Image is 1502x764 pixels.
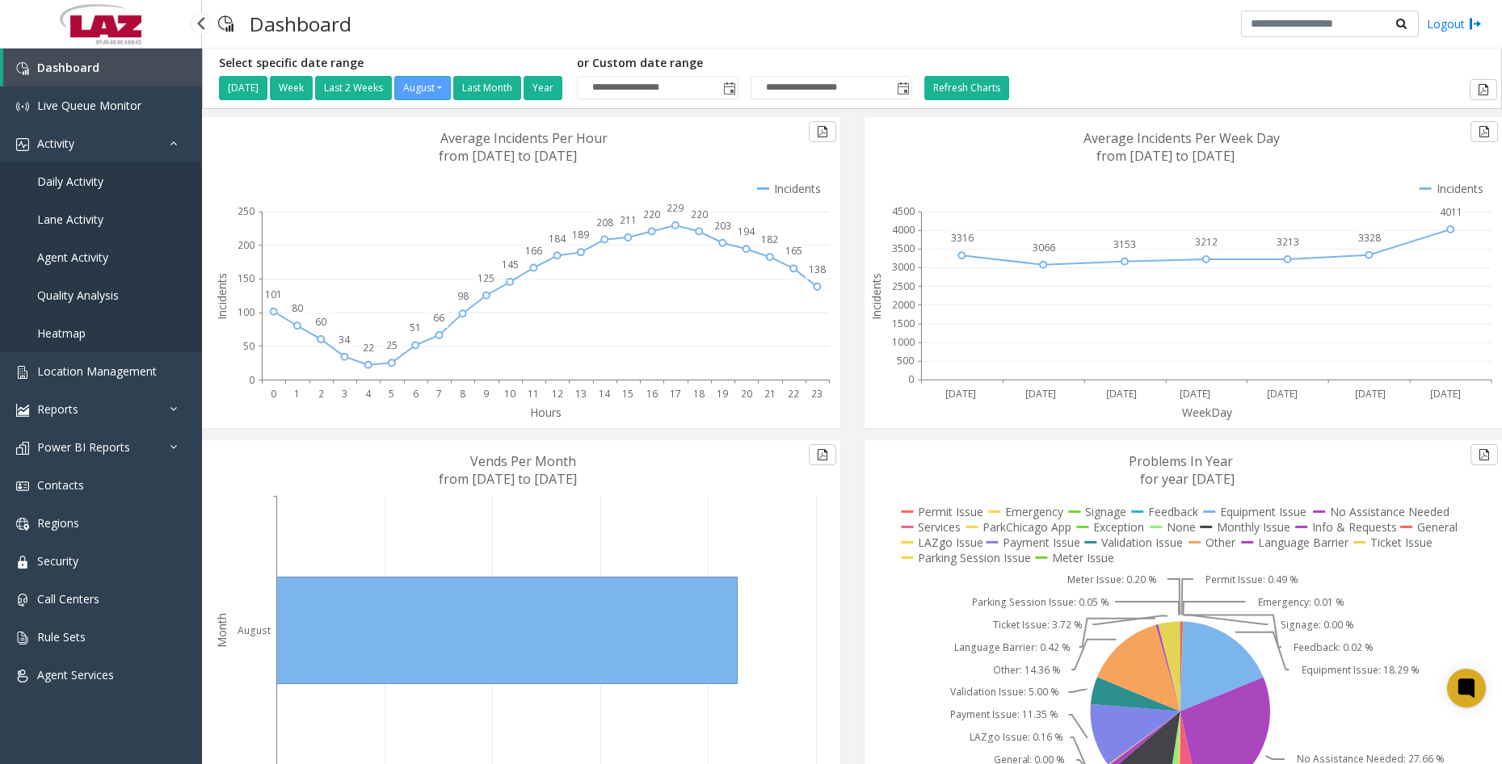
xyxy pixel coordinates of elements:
[386,338,398,352] text: 25
[504,387,515,401] text: 10
[37,363,157,379] span: Location Management
[950,231,973,245] text: 3316
[892,261,915,275] text: 3000
[37,591,99,607] span: Call Centers
[453,76,521,100] button: Last Month
[1358,231,1381,245] text: 3328
[218,4,234,44] img: pageIcon
[270,76,313,100] button: Week
[950,708,1058,722] text: Payment Issue: 11.35 %
[271,387,276,401] text: 0
[892,241,915,255] text: 3500
[741,387,752,401] text: 20
[238,271,255,285] text: 150
[809,121,836,142] button: Export to pdf
[992,663,1060,677] text: Other: 14.36 %
[37,136,74,151] span: Activity
[37,439,130,455] span: Power BI Reports
[16,404,29,417] img: 'icon'
[646,387,658,401] text: 16
[1195,235,1218,249] text: 3212
[738,225,755,238] text: 194
[439,147,577,165] text: from [DATE] to [DATE]
[433,311,444,325] text: 66
[37,174,103,189] span: Daily Activity
[643,208,660,221] text: 220
[620,213,637,227] text: 211
[16,670,29,682] img: 'icon'
[892,335,915,349] text: 1000
[265,288,282,301] text: 101
[315,315,326,329] text: 60
[1294,640,1374,654] text: Feedback: 0.02 %
[1129,452,1233,470] text: Problems In Year
[1470,121,1498,142] button: Export to pdf
[37,667,114,682] span: Agent Services
[892,317,915,330] text: 1500
[549,232,566,246] text: 184
[622,387,633,401] text: 15
[37,553,78,569] span: Security
[1277,235,1299,249] text: 3213
[970,731,1063,745] text: LAZgo Issue: 0.16 %
[577,57,912,70] h5: or Custom date range
[809,444,836,465] button: Export to pdf
[1302,663,1420,677] text: Equipment Issue: 18.29 %
[693,387,705,401] text: 18
[16,442,29,455] img: 'icon'
[785,244,802,258] text: 165
[950,686,1059,699] text: Validation Issue: 5.00 %
[214,613,229,648] text: Month
[37,477,84,493] span: Contacts
[670,387,681,401] text: 17
[572,228,589,241] text: 189
[315,76,392,100] button: Last 2 Weeks
[954,640,1071,654] text: Language Barrier: 0.42 %
[788,387,799,401] text: 22
[552,387,563,401] text: 12
[37,212,103,227] span: Lane Activity
[869,273,884,320] text: Incidents
[16,100,29,113] img: 'icon'
[483,387,489,401] text: 9
[292,301,303,315] text: 80
[16,632,29,644] img: 'icon'
[394,76,451,100] button: August
[1106,387,1137,401] text: [DATE]
[1470,79,1497,100] button: Export to pdf
[37,60,99,75] span: Dashboard
[238,204,255,218] text: 250
[238,238,255,252] text: 200
[892,298,915,312] text: 2000
[971,595,1109,609] text: Parking Session Issue: 0.05 %
[530,405,562,420] text: Hours
[528,387,539,401] text: 11
[764,387,776,401] text: 21
[524,76,562,100] button: Year
[667,201,684,215] text: 229
[575,387,587,401] text: 13
[365,387,372,401] text: 4
[894,77,911,99] span: Toggle popup
[714,219,731,233] text: 203
[413,387,419,401] text: 6
[37,629,86,644] span: Rule Sets
[439,470,577,488] text: from [DATE] to [DATE]
[1032,241,1054,254] text: 3066
[16,594,29,607] img: 'icon'
[410,321,421,334] text: 51
[1180,387,1210,401] text: [DATE]
[811,387,823,401] text: 23
[691,208,708,221] text: 220
[897,354,914,367] text: 500
[318,387,324,401] text: 2
[238,305,255,319] text: 100
[16,138,29,151] img: 'icon'
[720,77,738,99] span: Toggle popup
[16,518,29,531] img: 'icon'
[908,373,914,387] text: 0
[457,289,469,303] text: 98
[992,618,1082,632] text: Ticket Issue: 3.72 %
[478,271,494,285] text: 125
[1182,405,1233,420] text: WeekDay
